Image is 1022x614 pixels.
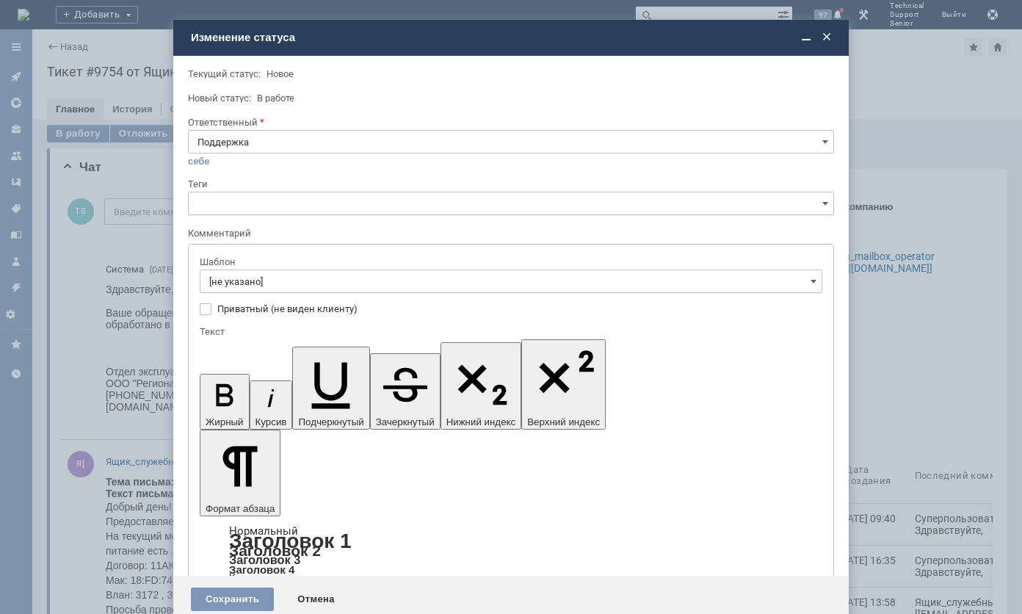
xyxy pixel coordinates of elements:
[188,179,831,189] div: Теги
[229,542,321,559] a: Заголовок 2
[188,68,261,79] label: Текущий статус:
[370,353,441,430] button: Зачеркнутый
[255,416,287,427] span: Курсив
[200,527,822,584] div: Формат абзаца
[267,68,294,79] span: Новое
[188,156,210,167] a: себе
[206,503,275,514] span: Формат абзаца
[527,416,600,427] span: Верхний индекс
[188,227,831,241] div: Комментарий
[200,327,819,336] div: Текст
[200,374,250,430] button: Жирный
[188,93,251,104] label: Новый статус:
[229,530,352,552] a: Заголовок 1
[217,303,819,315] label: Приватный (не виден клиенту)
[229,524,298,538] a: Нормальный
[200,257,819,267] div: Шаблон
[229,553,300,566] a: Заголовок 3
[229,572,249,585] a: Код
[250,380,293,430] button: Курсив
[799,30,813,45] span: Свернуть (Ctrl + M)
[292,347,369,430] button: Подчеркнутый
[446,416,516,427] span: Нижний индекс
[191,31,834,44] div: Изменение статуса
[229,563,294,576] a: Заголовок 4
[376,416,435,427] span: Зачеркнутый
[188,118,831,127] div: Ответственный
[521,339,606,430] button: Верхний индекс
[441,342,522,430] button: Нижний индекс
[257,93,294,104] span: В работе
[206,416,244,427] span: Жирный
[819,30,834,45] span: Закрыть
[200,430,280,516] button: Формат абзаца
[298,416,363,427] span: Подчеркнутый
